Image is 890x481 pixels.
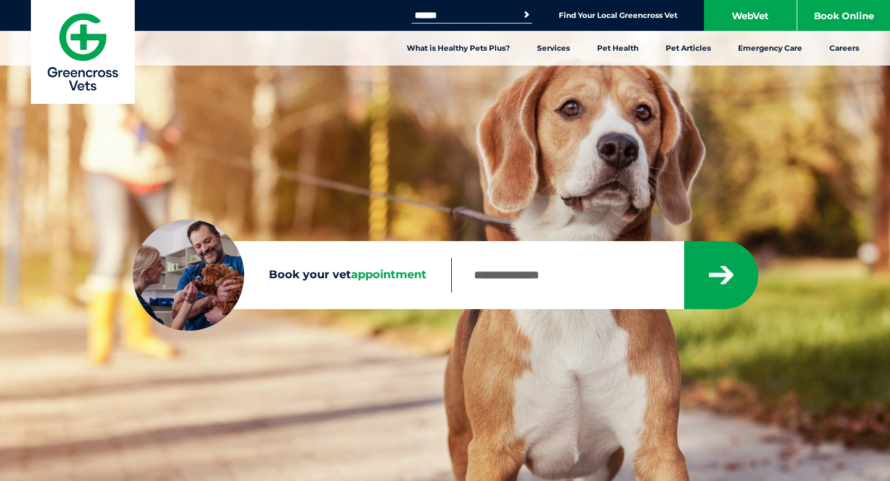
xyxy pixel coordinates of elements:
a: Emergency Care [724,31,816,66]
a: Pet Health [583,31,652,66]
a: Services [523,31,583,66]
a: Pet Articles [652,31,724,66]
label: Book your vet [133,266,451,284]
button: Search [520,9,533,21]
a: Find Your Local Greencross Vet [559,11,677,20]
a: What is Healthy Pets Plus? [393,31,523,66]
span: appointment [351,268,426,281]
a: Careers [816,31,873,66]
